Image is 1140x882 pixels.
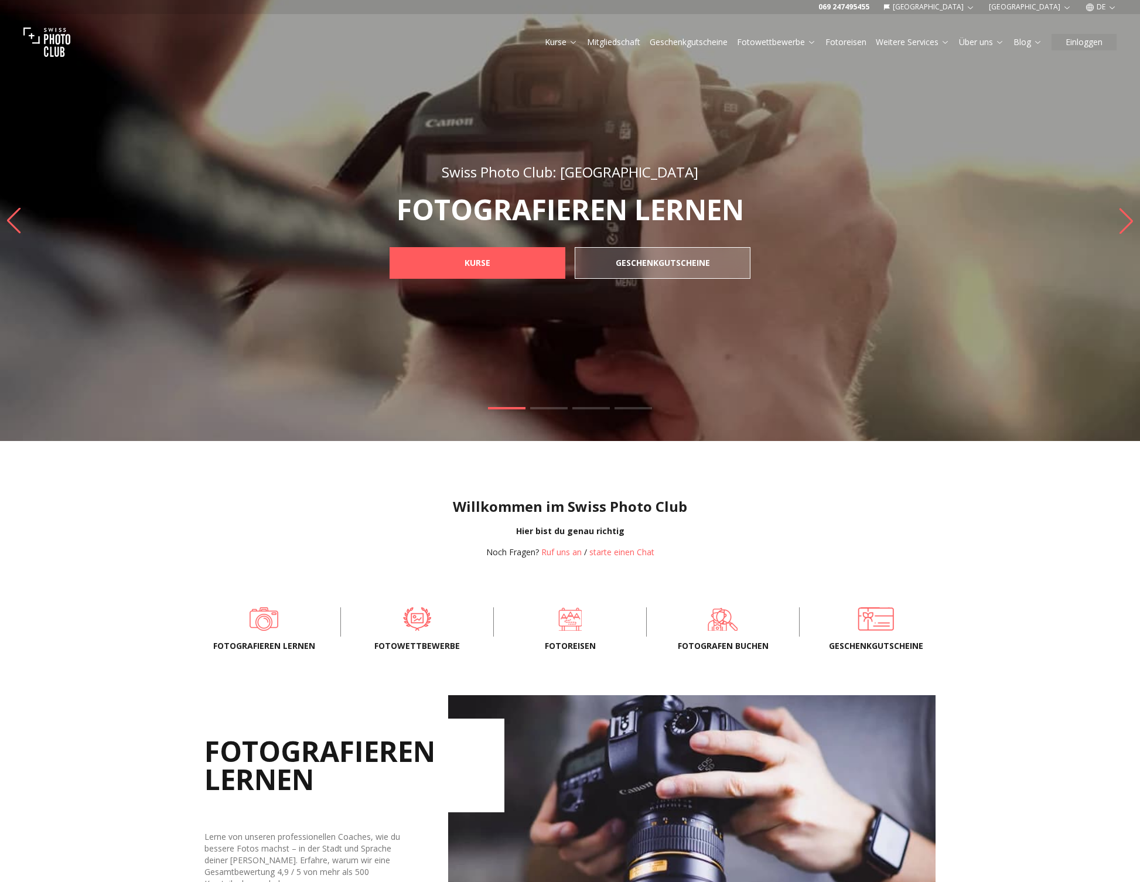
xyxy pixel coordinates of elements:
[465,257,490,269] b: KURSE
[825,36,866,48] a: Fotoreisen
[540,34,582,50] button: Kurse
[645,34,732,50] button: Geschenkgutscheine
[575,247,750,279] a: GESCHENKGUTSCHEINE
[207,640,322,652] span: Fotografieren lernen
[1013,36,1042,48] a: Blog
[732,34,821,50] button: Fotowettbewerbe
[486,546,539,558] span: Noch Fragen?
[818,2,869,12] a: 069 247495455
[1052,34,1117,50] button: Einloggen
[360,640,475,652] span: Fotowettbewerbe
[616,257,710,269] b: GESCHENKGUTSCHEINE
[9,525,1131,537] div: Hier bist du genau richtig
[545,36,578,48] a: Kurse
[818,640,933,652] span: Geschenkgutscheine
[582,34,645,50] button: Mitgliedschaft
[1009,34,1047,50] button: Blog
[541,546,582,558] a: Ruf uns an
[818,607,933,631] a: Geschenkgutscheine
[207,607,322,631] a: Fotografieren lernen
[589,546,654,558] button: starte einen Chat
[9,497,1131,516] h1: Willkommen im Swiss Photo Club
[737,36,816,48] a: Fotowettbewerbe
[204,719,504,812] h2: FOTOGRAFIEREN LERNEN
[513,640,627,652] span: Fotoreisen
[442,162,698,182] span: Swiss Photo Club: [GEOGRAPHIC_DATA]
[486,546,654,558] div: /
[587,36,640,48] a: Mitgliedschaft
[821,34,871,50] button: Fotoreisen
[954,34,1009,50] button: Über uns
[871,34,954,50] button: Weitere Services
[959,36,1004,48] a: Über uns
[390,247,565,279] a: KURSE
[665,607,780,631] a: FOTOGRAFEN BUCHEN
[876,36,950,48] a: Weitere Services
[513,607,627,631] a: Fotoreisen
[665,640,780,652] span: FOTOGRAFEN BUCHEN
[364,196,776,224] p: FOTOGRAFIEREN LERNEN
[23,19,70,66] img: Swiss photo club
[650,36,728,48] a: Geschenkgutscheine
[360,607,475,631] a: Fotowettbewerbe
